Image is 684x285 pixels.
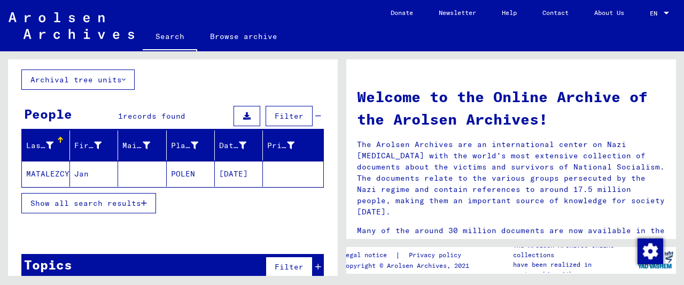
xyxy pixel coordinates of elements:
div: Prisoner # [267,140,294,151]
div: Place of Birth [171,140,198,151]
mat-cell: POLEN [167,161,215,187]
button: Filter [266,257,313,277]
div: Last Name [26,140,53,151]
img: Arolsen_neg.svg [9,12,134,39]
h1: Welcome to the Online Archive of the Arolsen Archives! [357,86,665,130]
img: yv_logo.png [635,247,675,273]
span: 1 [118,111,123,121]
div: Place of Birth [171,137,214,154]
div: Maiden Name [122,137,166,154]
div: First Name [74,140,102,151]
button: Archival tree units [21,70,135,90]
mat-header-cell: First Name [70,130,118,160]
div: Date of Birth [219,140,246,151]
p: Copyright © Arolsen Archives, 2021 [342,261,474,271]
mat-header-cell: Maiden Name [118,130,166,160]
div: Change consent [637,238,663,264]
mat-header-cell: Prisoner # [263,130,323,160]
span: records found [123,111,185,121]
mat-header-cell: Last Name [22,130,70,160]
div: First Name [74,137,118,154]
span: EN [650,10,662,17]
a: Privacy policy [400,250,474,261]
div: | [342,250,474,261]
p: The Arolsen Archives are an international center on Nazi [MEDICAL_DATA] with the world’s most ext... [357,139,665,218]
img: Change consent [638,238,663,264]
button: Show all search results [21,193,156,213]
mat-cell: [DATE] [215,161,263,187]
div: People [24,104,72,124]
p: Many of the around 30 million documents are now available in the Online Archive of the Arolsen Ar... [357,225,665,259]
mat-header-cell: Date of Birth [215,130,263,160]
div: Prisoner # [267,137,310,154]
p: have been realized in partnership with [513,260,635,279]
span: Show all search results [30,198,141,208]
a: Legal notice [342,250,395,261]
p: The Arolsen Archives online collections [513,241,635,260]
mat-header-cell: Place of Birth [167,130,215,160]
div: Maiden Name [122,140,150,151]
span: Filter [275,262,304,272]
a: Search [143,24,197,51]
div: Last Name [26,137,69,154]
mat-cell: Jan [70,161,118,187]
span: Filter [275,111,304,121]
div: Topics [24,255,72,274]
a: Browse archive [197,24,290,49]
mat-cell: MATALEZCY [22,161,70,187]
div: Date of Birth [219,137,262,154]
button: Filter [266,106,313,126]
